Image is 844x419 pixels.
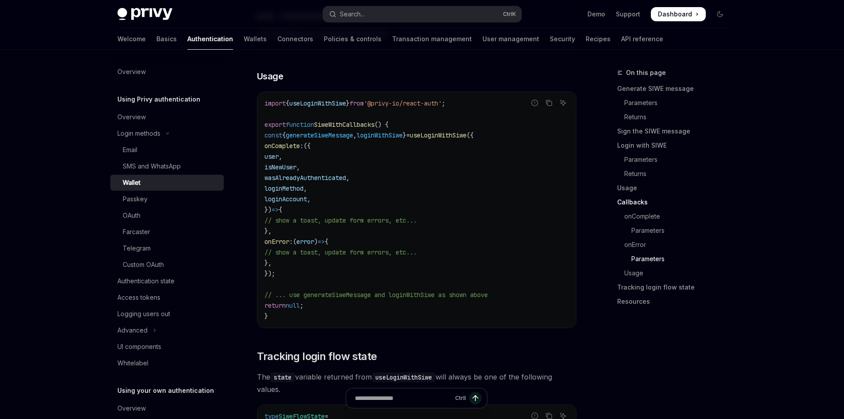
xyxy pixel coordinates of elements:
span: generateSiweMessage [286,131,353,139]
span: }, [264,259,272,267]
span: The variable returned from will always be one of the following values. [257,371,576,396]
span: ) [314,238,318,246]
a: Telegram [110,240,224,256]
a: Authentication [187,28,233,50]
span: ( [293,238,296,246]
span: Dashboard [658,10,692,19]
div: UI components [117,341,161,352]
span: loginMethod [264,184,303,192]
a: Recipes [586,28,611,50]
div: SMS and WhatsApp [123,161,181,172]
a: Wallet [110,175,224,191]
span: user [264,153,279,161]
a: Sign the SIWE message [617,124,734,138]
span: error [296,238,314,246]
a: Logging users out [110,306,224,322]
a: Callbacks [617,195,734,209]
span: , [303,184,307,192]
div: Wallet [123,177,140,188]
span: : [289,238,293,246]
a: Parameters [617,252,734,266]
a: Policies & controls [324,28,381,50]
span: } [346,99,350,107]
a: Security [550,28,575,50]
a: Parameters [617,153,734,167]
a: Authentication state [110,273,224,289]
span: export [264,121,286,129]
span: wasAlreadyAuthenticated [264,174,346,182]
span: => [318,238,325,246]
a: SMS and WhatsApp [110,158,224,174]
span: loginWithSiwe [357,131,403,139]
div: Overview [117,403,146,414]
a: Wallets [244,28,267,50]
a: Farcaster [110,224,224,240]
span: () { [374,121,389,129]
span: return [264,302,286,309]
a: Usage [617,266,734,280]
a: OAuth [110,208,224,223]
span: ; [442,99,445,107]
span: : [300,142,303,150]
a: Access tokens [110,290,224,305]
span: } [264,312,268,320]
a: Support [616,10,640,19]
span: { [282,131,286,139]
div: Whitelabel [117,358,148,368]
span: from [350,99,364,107]
a: Returns [617,110,734,124]
span: function [286,121,314,129]
div: Overview [117,67,146,77]
a: onError [617,238,734,252]
span: Tracking login flow state [257,349,377,364]
span: // show a toast, update form errors, etc... [264,216,417,224]
a: Whitelabel [110,355,224,371]
a: Transaction management [392,28,472,50]
span: useLoginWithSiwe [289,99,346,107]
a: User management [482,28,539,50]
span: = [406,131,410,139]
div: Telegram [123,243,151,254]
span: // ... use generateSiweMessage and loginWithSiwe as shown above [264,291,488,299]
a: Dashboard [651,7,706,21]
span: Ctrl K [503,11,516,18]
code: state [270,372,295,382]
h5: Using your own authentication [117,385,214,396]
button: Toggle dark mode [713,7,727,21]
div: Search... [340,9,365,20]
a: Connectors [277,28,313,50]
span: onComplete [264,142,300,150]
span: useLoginWithSiwe [410,131,467,139]
span: { [279,206,282,214]
span: const [264,131,282,139]
span: onError [264,238,289,246]
a: Login with SIWE [617,138,734,153]
a: onComplete [617,209,734,223]
button: Send message [469,392,482,404]
span: ; [300,302,303,309]
a: Passkey [110,191,224,207]
span: Usage [257,70,284,82]
div: Custom OAuth [123,259,164,270]
button: Report incorrect code [529,97,541,109]
span: ({ [303,142,311,150]
span: , [307,195,311,203]
code: useLoginWithSiwe [372,372,436,382]
a: Generate SIWE message [617,82,734,96]
div: Access tokens [117,292,160,303]
a: Returns [617,167,734,181]
h5: Using Privy authentication [117,94,200,105]
span: // show a toast, update form errors, etc... [264,248,417,256]
span: '@privy-io/react-auth' [364,99,442,107]
span: }) [264,206,272,214]
a: Basics [156,28,177,50]
a: Overview [110,64,224,80]
a: Usage [617,181,734,195]
a: Parameters [617,223,734,238]
span: import [264,99,286,107]
a: Welcome [117,28,146,50]
div: Advanced [117,325,148,336]
a: Tracking login flow state [617,280,734,294]
div: OAuth [123,210,140,221]
span: , [353,131,357,139]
